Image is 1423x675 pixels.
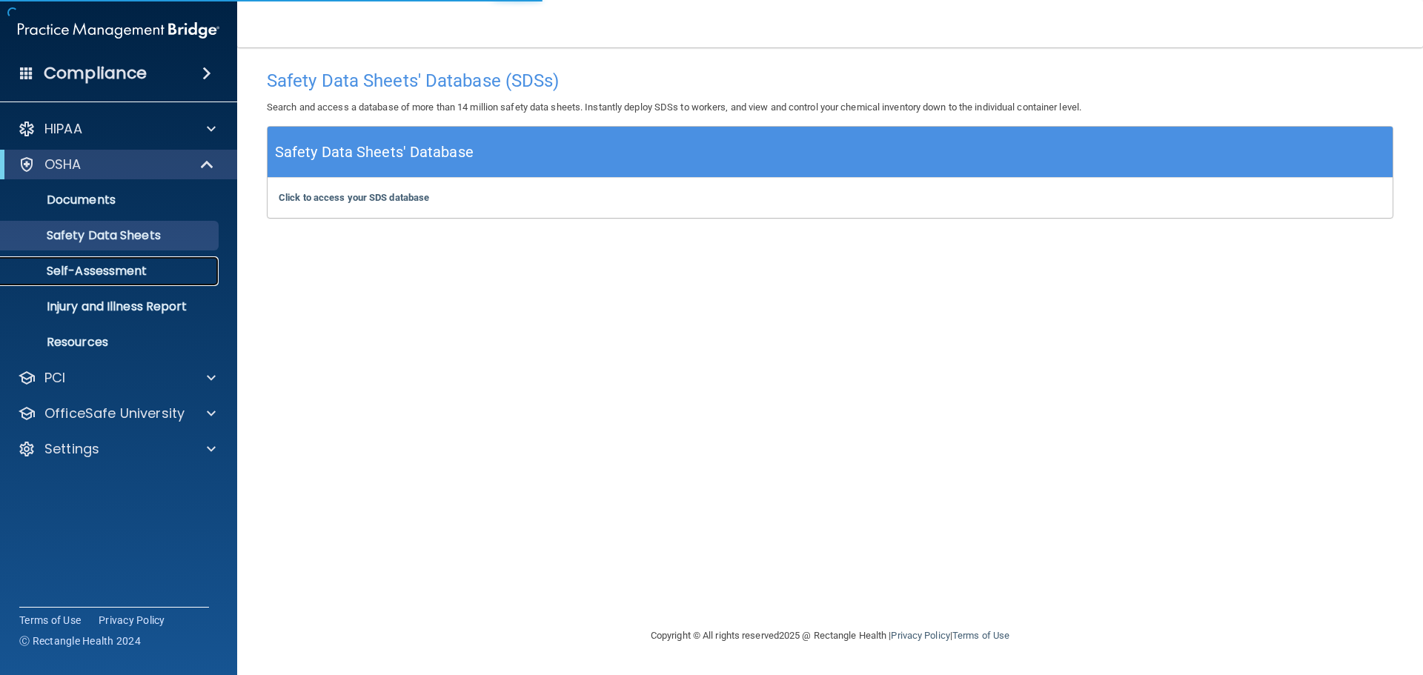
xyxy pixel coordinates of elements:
span: Ⓒ Rectangle Health 2024 [19,634,141,648]
a: Privacy Policy [99,613,165,628]
a: OSHA [18,156,215,173]
a: Settings [18,440,216,458]
img: PMB logo [18,16,219,45]
p: Settings [44,440,99,458]
p: PCI [44,369,65,387]
a: HIPAA [18,120,216,138]
a: Terms of Use [19,613,81,628]
a: Click to access your SDS database [279,192,429,203]
a: OfficeSafe University [18,405,216,422]
h4: Compliance [44,63,147,84]
p: Safety Data Sheets [10,228,212,243]
p: Self-Assessment [10,264,212,279]
a: Terms of Use [952,630,1009,641]
p: OfficeSafe University [44,405,185,422]
p: Resources [10,335,212,350]
h4: Safety Data Sheets' Database (SDSs) [267,71,1393,90]
p: OSHA [44,156,82,173]
h5: Safety Data Sheets' Database [275,139,474,165]
div: Copyright © All rights reserved 2025 @ Rectangle Health | | [560,612,1101,659]
p: Search and access a database of more than 14 million safety data sheets. Instantly deploy SDSs to... [267,99,1393,116]
p: Injury and Illness Report [10,299,212,314]
a: PCI [18,369,216,387]
a: Privacy Policy [891,630,949,641]
p: Documents [10,193,212,207]
p: HIPAA [44,120,82,138]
